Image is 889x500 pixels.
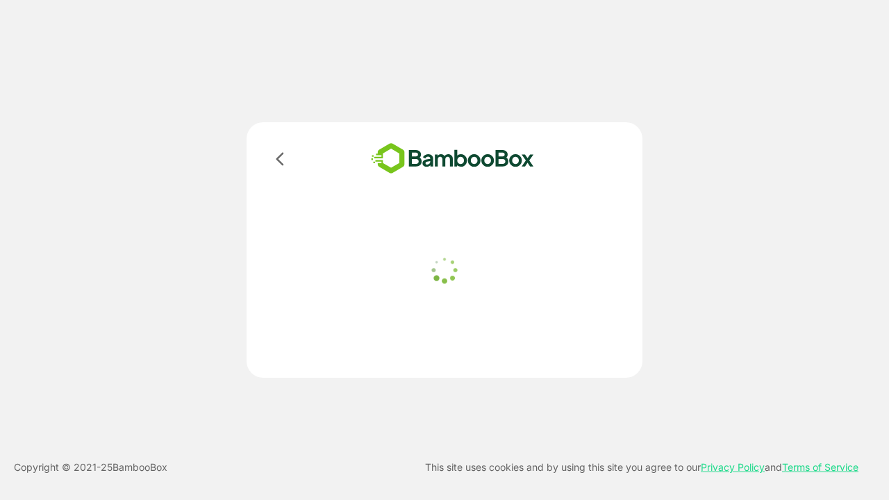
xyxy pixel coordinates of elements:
img: loader [427,253,462,287]
a: Terms of Service [782,461,858,473]
a: Privacy Policy [701,461,765,473]
img: bamboobox [351,139,554,178]
p: Copyright © 2021- 25 BambooBox [14,459,167,476]
p: This site uses cookies and by using this site you agree to our and [425,459,858,476]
